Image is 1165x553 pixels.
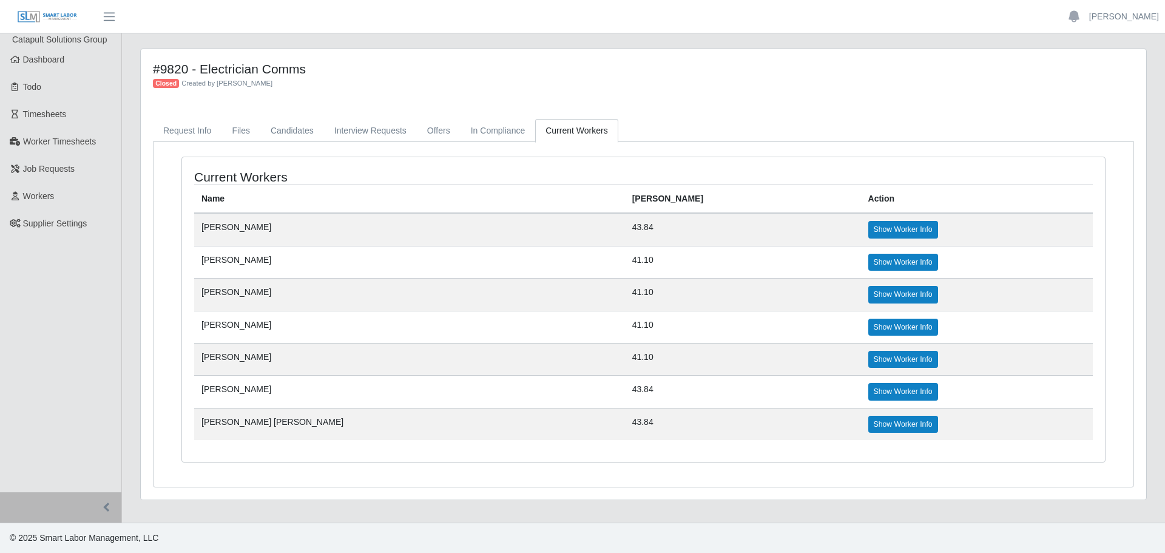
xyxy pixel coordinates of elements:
[868,254,938,271] a: Show Worker Info
[153,61,884,76] h4: #9820 - Electrician Comms
[181,80,272,87] span: Created by [PERSON_NAME]
[23,109,67,119] span: Timesheets
[194,376,625,408] td: [PERSON_NAME]
[23,82,41,92] span: Todo
[17,10,78,24] img: SLM Logo
[625,311,861,343] td: 41.10
[12,35,107,44] span: Catapult Solutions Group
[194,311,625,343] td: [PERSON_NAME]
[221,119,260,143] a: Files
[23,55,65,64] span: Dashboard
[1089,10,1159,23] a: [PERSON_NAME]
[153,79,179,89] span: Closed
[861,185,1093,214] th: Action
[535,119,618,143] a: Current Workers
[625,246,861,278] td: 41.10
[625,213,861,246] td: 43.84
[868,351,938,368] a: Show Worker Info
[23,191,55,201] span: Workers
[868,221,938,238] a: Show Worker Info
[23,219,87,228] span: Supplier Settings
[868,383,938,400] a: Show Worker Info
[625,343,861,375] td: 41.10
[10,533,158,543] span: © 2025 Smart Labor Management, LLC
[153,119,221,143] a: Request Info
[194,343,625,375] td: [PERSON_NAME]
[194,408,625,440] td: [PERSON_NAME] [PERSON_NAME]
[194,185,625,214] th: Name
[194,213,625,246] td: [PERSON_NAME]
[868,319,938,336] a: Show Worker Info
[194,169,558,185] h4: Current Workers
[260,119,324,143] a: Candidates
[23,164,75,174] span: Job Requests
[461,119,536,143] a: In Compliance
[417,119,461,143] a: Offers
[868,416,938,433] a: Show Worker Info
[194,279,625,311] td: [PERSON_NAME]
[625,408,861,440] td: 43.84
[625,376,861,408] td: 43.84
[625,279,861,311] td: 41.10
[324,119,417,143] a: Interview Requests
[868,286,938,303] a: Show Worker Info
[625,185,861,214] th: [PERSON_NAME]
[23,137,96,146] span: Worker Timesheets
[194,246,625,278] td: [PERSON_NAME]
